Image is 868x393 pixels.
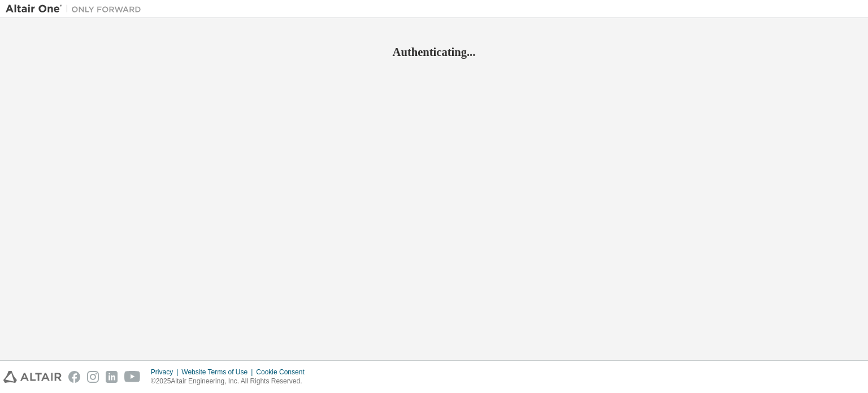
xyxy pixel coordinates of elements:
[181,368,256,377] div: Website Terms of Use
[68,371,80,383] img: facebook.svg
[151,368,181,377] div: Privacy
[124,371,141,383] img: youtube.svg
[106,371,118,383] img: linkedin.svg
[6,3,147,15] img: Altair One
[151,377,311,386] p: © 2025 Altair Engineering, Inc. All Rights Reserved.
[87,371,99,383] img: instagram.svg
[256,368,311,377] div: Cookie Consent
[6,45,862,59] h2: Authenticating...
[3,371,62,383] img: altair_logo.svg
